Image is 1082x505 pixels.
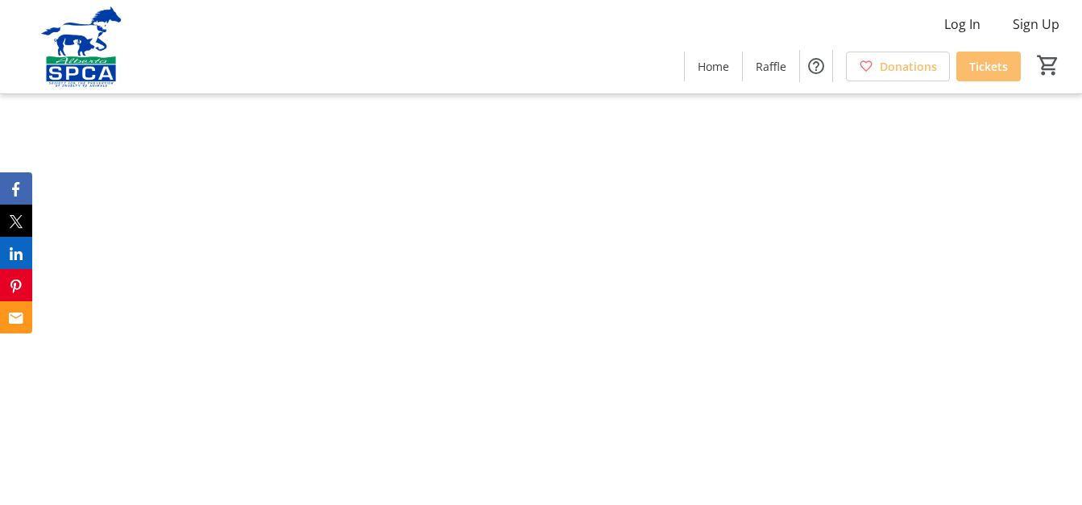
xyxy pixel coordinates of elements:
[685,52,742,81] a: Home
[800,50,832,82] button: Help
[756,58,786,75] span: Raffle
[1034,51,1063,80] button: Cart
[969,58,1008,75] span: Tickets
[956,52,1021,81] a: Tickets
[1013,14,1059,34] span: Sign Up
[931,11,993,37] button: Log In
[944,14,980,34] span: Log In
[880,58,937,75] span: Donations
[1000,11,1072,37] button: Sign Up
[846,52,950,81] a: Donations
[10,6,153,87] img: Alberta SPCA's Logo
[743,52,799,81] a: Raffle
[698,58,729,75] span: Home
